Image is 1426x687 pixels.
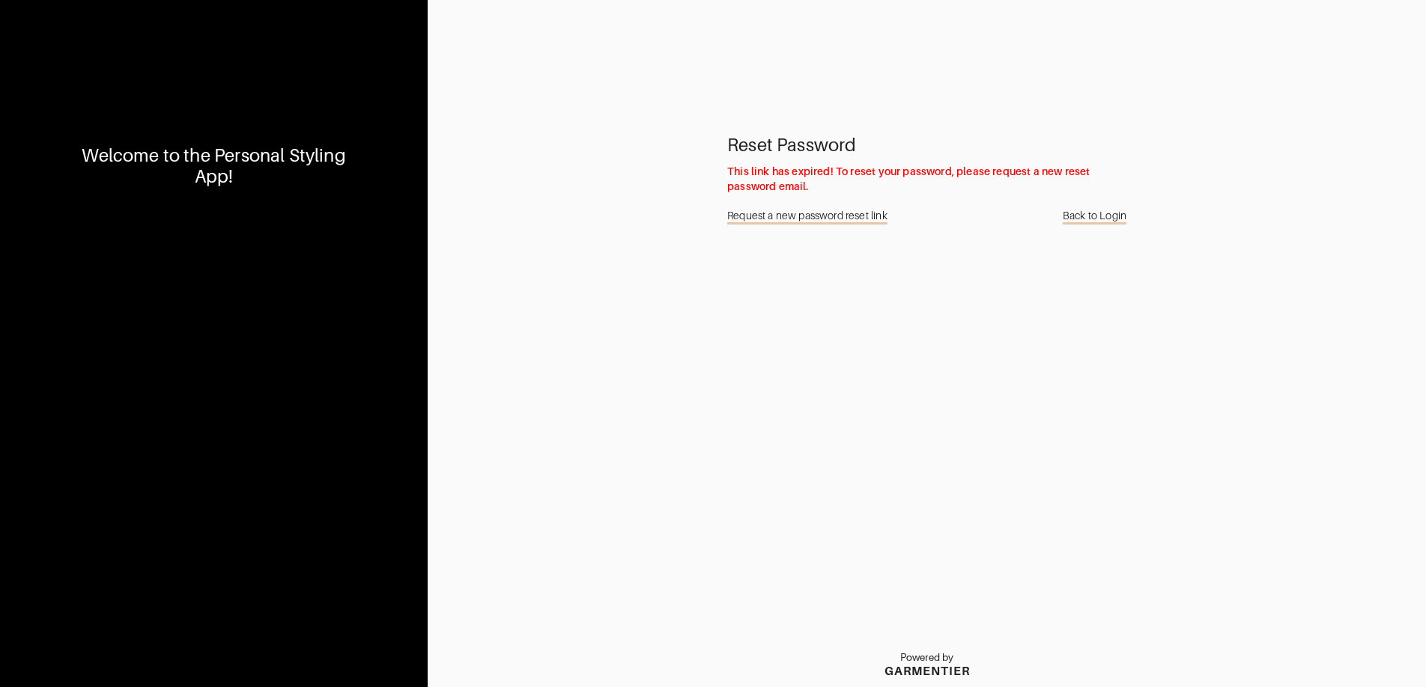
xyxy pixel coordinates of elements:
[727,164,1126,194] div: This link has expired! To reset your password, please request a new reset password email.
[1063,201,1126,230] a: Back to Login
[885,664,970,678] div: GARMENTIER
[66,145,362,189] div: Welcome to the Personal Styling App!
[727,201,888,230] a: Request a new password reset link
[727,138,1126,153] div: Reset Password
[885,652,970,664] p: Powered by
